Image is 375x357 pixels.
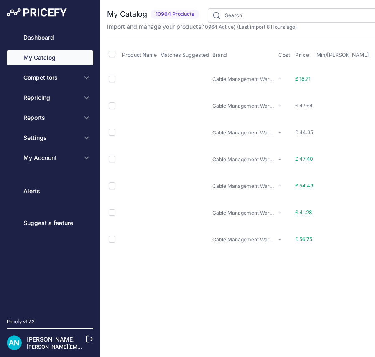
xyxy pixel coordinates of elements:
[7,30,93,45] a: Dashboard
[7,50,93,65] a: My Catalog
[278,156,281,162] span: -
[212,236,275,243] p: Cable Management Warehouse
[23,114,78,122] span: Reports
[278,209,281,215] span: -
[7,215,93,230] a: Suggest a feature
[295,52,311,58] button: Price
[23,94,78,102] span: Repricing
[160,52,209,58] span: Matches Suggested
[295,156,313,162] span: £ 47.40
[27,336,75,343] a: [PERSON_NAME]
[7,8,67,17] img: Pricefy Logo
[212,183,275,190] p: Cable Management Warehouse
[7,110,93,125] button: Reports
[7,90,93,105] button: Repricing
[212,76,275,83] p: Cable Management Warehouse
[23,134,78,142] span: Settings
[212,210,275,216] p: Cable Management Warehouse
[7,318,35,325] div: Pricefy v1.7.2
[278,236,281,242] span: -
[107,8,147,20] h2: My Catalog
[295,76,311,82] span: £ 18.71
[151,10,199,19] span: 10964 Products
[278,76,281,82] span: -
[27,344,156,350] a: [PERSON_NAME][EMAIL_ADDRESS][DOMAIN_NAME]
[278,129,281,135] span: -
[295,209,312,215] span: £ 41.28
[7,70,93,85] button: Competitors
[7,184,93,199] a: Alerts
[278,52,292,58] button: Cost
[237,24,297,30] span: (Last import 8 Hours ago)
[212,129,275,136] p: Cable Management Warehouse
[212,156,275,163] p: Cable Management Warehouse
[7,30,93,308] nav: Sidebar
[23,73,78,82] span: Competitors
[212,103,275,109] p: Cable Management Warehouse
[295,129,313,135] span: £ 44.35
[201,24,235,30] span: ( )
[107,23,297,31] p: Import and manage your products
[278,102,281,109] span: -
[122,52,157,58] span: Product Name
[295,52,309,58] span: Price
[212,52,227,58] span: Brand
[278,52,290,58] span: Cost
[7,130,93,145] button: Settings
[295,236,312,242] span: £ 56.75
[7,150,93,165] button: My Account
[203,24,234,30] a: 10964 Active
[295,182,313,189] span: £ 54.49
[278,182,281,189] span: -
[23,154,78,162] span: My Account
[295,102,313,109] span: £ 47.64
[316,52,369,58] span: Min/[PERSON_NAME]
